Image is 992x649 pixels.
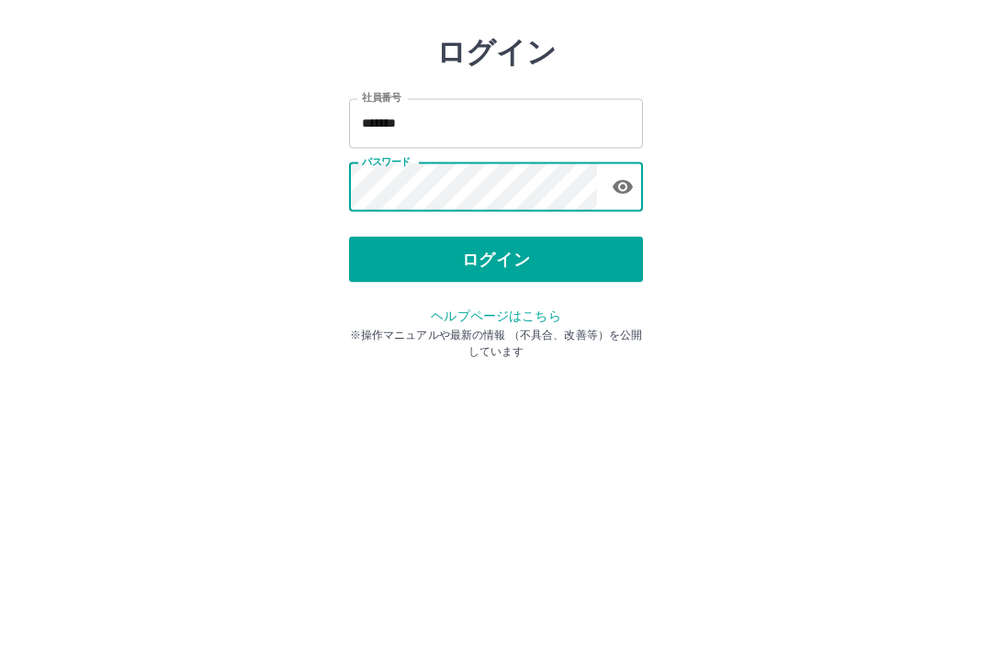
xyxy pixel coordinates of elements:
[362,236,411,250] label: パスワード
[362,172,400,185] label: 社員番号
[349,318,643,364] button: ログイン
[436,116,557,151] h2: ログイン
[431,389,560,404] a: ヘルプページはこちら
[349,408,643,441] p: ※操作マニュアルや最新の情報 （不具合、改善等）を公開しています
